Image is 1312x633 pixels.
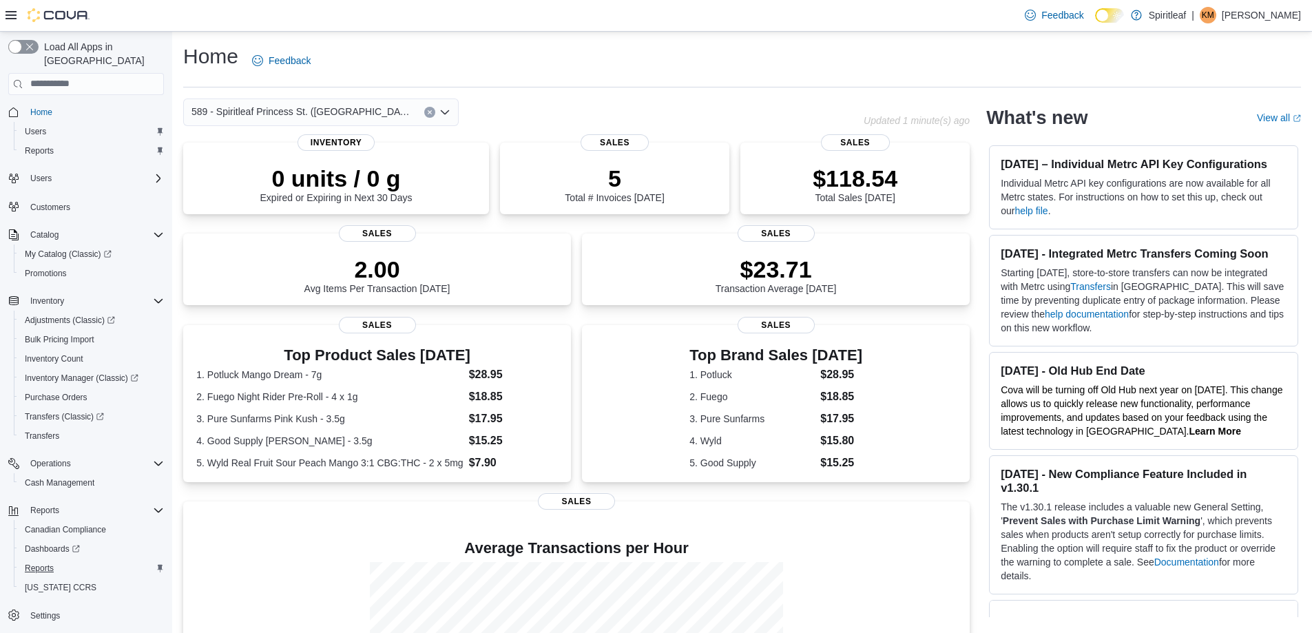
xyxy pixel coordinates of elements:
dd: $15.80 [820,433,862,449]
p: 2.00 [304,256,450,283]
a: Settings [25,608,65,624]
span: 589 - Spiritleaf Princess St. ([GEOGRAPHIC_DATA]) [191,103,410,120]
p: $118.54 [813,165,897,192]
button: Clear input [424,107,435,118]
span: Inventory [298,134,375,151]
span: Sales [538,493,615,510]
p: 0 units / 0 g [260,165,413,192]
a: Bulk Pricing Import [19,331,100,348]
dd: $15.25 [469,433,558,449]
h3: Top Product Sales [DATE] [196,347,557,364]
span: Catalog [30,229,59,240]
dt: 2. Fuego Night Rider Pre-Roll - 4 x 1g [196,390,463,404]
span: Transfers [25,430,59,442]
span: Home [25,103,164,121]
a: Adjustments (Classic) [19,312,121,329]
span: Purchase Orders [19,389,164,406]
span: My Catalog (Classic) [25,249,112,260]
dt: 4. Wyld [689,434,815,448]
a: [US_STATE] CCRS [19,579,102,596]
svg: External link [1293,114,1301,123]
span: Reports [19,560,164,577]
span: Adjustments (Classic) [25,315,115,326]
a: help file [1014,205,1048,216]
span: Dashboards [25,543,80,554]
a: Transfers (Classic) [19,408,110,425]
dt: 3. Pure Sunfarms [689,412,815,426]
a: Inventory Manager (Classic) [19,370,144,386]
h4: Average Transactions per Hour [194,540,959,557]
span: Users [25,126,46,137]
span: Reports [25,563,54,574]
span: Purchase Orders [25,392,87,403]
dd: $18.85 [469,388,558,405]
span: Reports [30,505,59,516]
a: View allExternal link [1257,112,1301,123]
a: Feedback [247,47,316,74]
span: Cash Management [25,477,94,488]
span: Inventory Manager (Classic) [25,373,138,384]
p: Individual Metrc API key configurations are now available for all Metrc states. For instructions ... [1001,176,1287,218]
button: Customers [3,196,169,216]
p: The v1.30.1 release includes a valuable new General Setting, ' ', which prevents sales when produ... [1001,500,1287,583]
a: Transfers [19,428,65,444]
dd: $7.90 [469,455,558,471]
a: Learn More [1189,426,1241,437]
a: Reports [19,560,59,577]
a: Reports [19,143,59,159]
span: Inventory [25,293,164,309]
dd: $17.95 [820,411,862,427]
span: Home [30,107,52,118]
a: Transfers (Classic) [14,407,169,426]
span: Sales [339,225,416,242]
span: Dashboards [19,541,164,557]
dt: 3. Pure Sunfarms Pink Kush - 3.5g [196,412,463,426]
span: Bulk Pricing Import [25,334,94,345]
dd: $15.25 [820,455,862,471]
span: Promotions [19,265,164,282]
span: Users [30,173,52,184]
button: Inventory [25,293,70,309]
span: Customers [25,198,164,215]
span: Canadian Compliance [25,524,106,535]
span: Transfers (Classic) [19,408,164,425]
button: Open list of options [439,107,450,118]
span: Cash Management [19,475,164,491]
a: Home [25,104,58,121]
p: Spiritleaf [1149,7,1186,23]
h1: Home [183,43,238,70]
p: 5 [565,165,664,192]
button: Cash Management [14,473,169,492]
input: Dark Mode [1095,8,1124,23]
span: Settings [30,610,60,621]
span: Inventory [30,295,64,307]
span: Reports [19,143,164,159]
dt: 1. Potluck [689,368,815,382]
a: Promotions [19,265,72,282]
strong: Prevent Sales with Purchase Limit Warning [1003,515,1200,526]
a: Customers [25,199,76,216]
span: Sales [581,134,649,151]
button: Users [25,170,57,187]
a: My Catalog (Classic) [19,246,117,262]
span: Inventory Manager (Classic) [19,370,164,386]
span: Feedback [269,54,311,68]
div: Transaction Average [DATE] [716,256,837,294]
dt: 5. Good Supply [689,456,815,470]
span: Users [25,170,164,187]
button: Reports [14,559,169,578]
a: help documentation [1045,309,1129,320]
a: Purchase Orders [19,389,93,406]
dt: 1. Potluck Mango Dream - 7g [196,368,463,382]
button: Home [3,102,169,122]
h3: [DATE] - New Compliance Feature Included in v1.30.1 [1001,467,1287,495]
span: [US_STATE] CCRS [25,582,96,593]
span: KM [1202,7,1214,23]
a: Transfers [1070,281,1111,292]
button: Purchase Orders [14,388,169,407]
span: Sales [821,134,890,151]
img: Cova [28,8,90,22]
a: Dashboards [19,541,85,557]
dd: $28.95 [820,366,862,383]
span: Sales [339,317,416,333]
